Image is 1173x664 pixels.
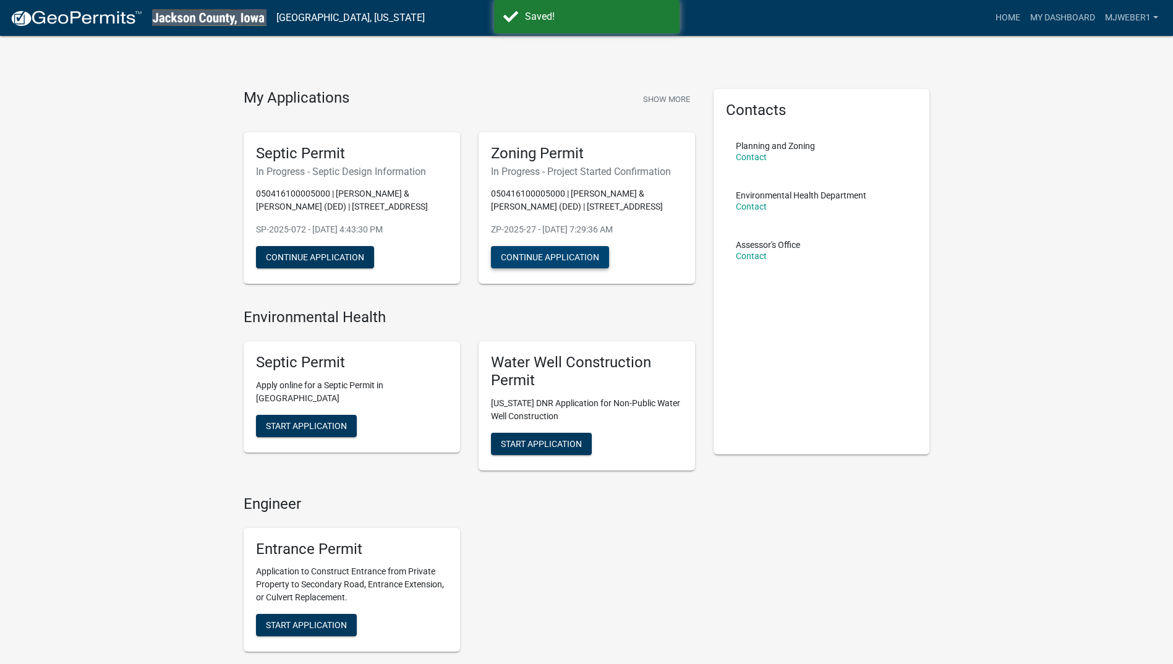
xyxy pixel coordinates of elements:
[736,202,767,211] a: Contact
[736,142,815,150] p: Planning and Zoning
[256,354,448,372] h5: Septic Permit
[266,620,347,630] span: Start Application
[1100,6,1163,30] a: mjweber1
[491,166,683,177] h6: In Progress - Project Started Confirmation
[256,246,374,268] button: Continue Application
[244,89,349,108] h4: My Applications
[256,145,448,163] h5: Septic Permit
[276,7,425,28] a: [GEOGRAPHIC_DATA], [US_STATE]
[256,223,448,236] p: SP-2025-072 - [DATE] 4:43:30 PM
[491,354,683,389] h5: Water Well Construction Permit
[256,415,357,437] button: Start Application
[491,187,683,213] p: 050416100005000 | [PERSON_NAME] & [PERSON_NAME] (DED) | [STREET_ADDRESS]
[491,223,683,236] p: ZP-2025-27 - [DATE] 7:29:36 AM
[501,438,582,448] span: Start Application
[244,309,695,326] h4: Environmental Health
[736,191,866,200] p: Environmental Health Department
[256,166,448,177] h6: In Progress - Septic Design Information
[266,421,347,431] span: Start Application
[638,89,695,109] button: Show More
[256,540,448,558] h5: Entrance Permit
[244,495,695,513] h4: Engineer
[736,240,800,249] p: Assessor's Office
[491,433,592,455] button: Start Application
[525,9,670,24] div: Saved!
[1025,6,1100,30] a: My Dashboard
[256,614,357,636] button: Start Application
[256,187,448,213] p: 050416100005000 | [PERSON_NAME] & [PERSON_NAME] (DED) | [STREET_ADDRESS]
[991,6,1025,30] a: Home
[736,251,767,261] a: Contact
[256,565,448,604] p: Application to Construct Entrance from Private Property to Secondary Road, Entrance Extension, or...
[726,101,918,119] h5: Contacts
[491,246,609,268] button: Continue Application
[736,152,767,162] a: Contact
[491,145,683,163] h5: Zoning Permit
[256,379,448,405] p: Apply online for a Septic Permit in [GEOGRAPHIC_DATA]
[491,397,683,423] p: [US_STATE] DNR Application for Non-Public Water Well Construction
[152,9,267,26] img: Jackson County, Iowa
